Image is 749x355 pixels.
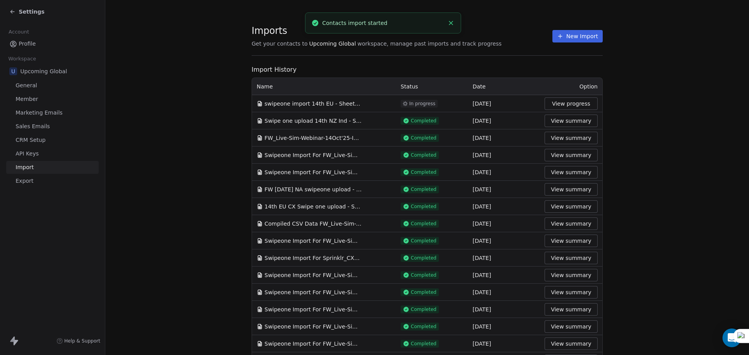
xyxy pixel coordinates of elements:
[473,134,536,142] div: [DATE]
[473,271,536,279] div: [DATE]
[411,306,437,313] span: Completed
[473,254,536,262] div: [DATE]
[16,163,34,171] span: Import
[264,185,362,193] span: FW [DATE] NA swipeone upload - Sheet2.csv
[545,115,598,127] button: View summary
[411,238,437,244] span: Completed
[264,220,362,228] span: Compiled CSV Data FW_Live-Sim-Webinar-14Oct'25-IND+ANZ CX - Sheet1 (1).csv
[473,288,536,296] div: [DATE]
[473,220,536,228] div: [DATE]
[6,106,99,119] a: Marketing Emails
[6,79,99,92] a: General
[57,338,100,344] a: Help & Support
[545,252,598,264] button: View summary
[411,135,437,141] span: Completed
[545,132,598,144] button: View summary
[357,40,501,48] span: workspace, manage past imports and track progress
[411,169,437,175] span: Completed
[411,323,437,330] span: Completed
[411,203,437,210] span: Completed
[309,40,356,48] span: Upcoming Global
[545,149,598,161] button: View summary
[411,255,437,261] span: Completed
[9,67,17,75] span: U
[545,235,598,247] button: View summary
[579,83,598,90] span: Option
[446,18,456,28] button: Close toast
[6,93,99,106] a: Member
[411,221,437,227] span: Completed
[322,19,444,27] div: Contacts import started
[411,272,437,278] span: Completed
[64,338,100,344] span: Help & Support
[5,26,32,38] span: Account
[20,67,67,75] span: Upcoming Global
[252,25,502,37] span: Imports
[545,166,598,178] button: View summary
[411,152,437,158] span: Completed
[545,303,598,316] button: View summary
[401,83,418,90] span: Status
[16,81,37,90] span: General
[16,136,46,144] span: CRM Setup
[264,254,362,262] span: Swipeone Import For Sprinklr_CX_Demonstrate_Reg_Drive_[DATE] - Sheet1.csv
[252,65,603,74] span: Import History
[6,175,99,187] a: Export
[473,117,536,125] div: [DATE]
[257,83,273,90] span: Name
[473,151,536,159] div: [DATE]
[411,186,437,193] span: Completed
[16,150,39,158] span: API Keys
[411,289,437,295] span: Completed
[264,288,362,296] span: Swipeone Import For FW_Live-Sim-Webinar-14Oct'25-EU - Sheet1 (1).csv
[545,200,598,213] button: View summary
[5,53,39,65] span: Workspace
[264,323,362,330] span: Swipeone Import For FW_Live-Sim-Webinar-14Oct'25-IND+ANZ - Sheet2.csv
[545,320,598,333] button: View summary
[16,122,50,131] span: Sales Emails
[9,8,44,16] a: Settings
[473,168,536,176] div: [DATE]
[6,161,99,174] a: Import
[473,83,486,90] span: Date
[16,177,34,185] span: Export
[19,40,36,48] span: Profile
[264,134,362,142] span: FW_Live-Sim-Webinar-14Oct'25-IND+ANZ CX - Sheet1.csv
[264,168,362,176] span: Swipeone Import For FW_Live-Sim-Webinar-14Oct'25-IND+ANZ CX - Sheet1.csv
[252,40,308,48] span: Get your contacts to
[6,37,99,50] a: Profile
[473,323,536,330] div: [DATE]
[545,217,598,230] button: View summary
[473,185,536,193] div: [DATE]
[411,341,437,347] span: Completed
[264,117,362,125] span: Swipe one upload 14th NZ Ind - Sheet2.csv
[473,237,536,245] div: [DATE]
[264,306,362,313] span: Swipeone Import For FW_Live-Sim-Webinar-15Oct'25-NA - Sheet2.csv
[473,306,536,313] div: [DATE]
[545,337,598,350] button: View summary
[545,286,598,298] button: View summary
[473,203,536,210] div: [DATE]
[264,203,362,210] span: 14th EU CX Swipe one upload - Sheet2.csv
[264,340,362,348] span: Swipeone Import For FW_Live-Sim-Webinar-14Oct'25-IND+ANZ - Sheet1.csv
[6,134,99,147] a: CRM Setup
[545,97,598,110] button: View progress
[6,147,99,160] a: API Keys
[473,100,536,108] div: [DATE]
[6,120,99,133] a: Sales Emails
[264,100,362,108] span: swipeone import 14th EU - Sheet2 (2).csv
[545,183,598,196] button: View summary
[411,118,437,124] span: Completed
[264,271,362,279] span: Swipeone Import For FW_Live-Sim-Webinar-14Oct'25-IND+ANZ.csv
[264,237,362,245] span: Swipeone Import For FW_Live-Sim-Webinar-16Oct'25-IND+ANZ - Sheet1.csv
[545,269,598,281] button: View summary
[264,151,362,159] span: Swipeone Import For FW_Live-Sim-Webinar-14Oct'25-IND+ANZ CX - Sheet1.csv
[409,101,435,107] span: In progress
[552,30,603,42] button: New Import
[722,329,741,347] div: Open Intercom Messenger
[16,109,62,117] span: Marketing Emails
[19,8,44,16] span: Settings
[473,340,536,348] div: [DATE]
[16,95,38,103] span: Member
